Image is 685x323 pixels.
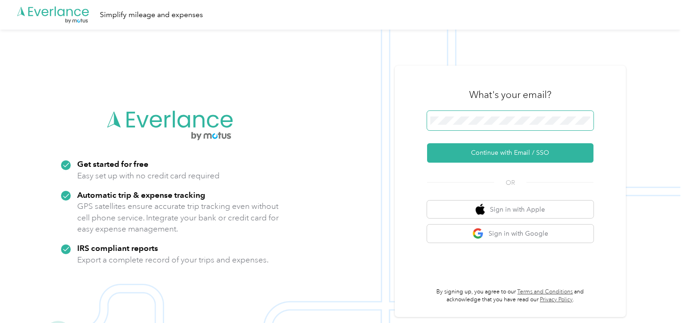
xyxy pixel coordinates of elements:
[77,254,269,266] p: Export a complete record of your trips and expenses.
[77,159,148,169] strong: Get started for free
[518,288,573,295] a: Terms and Conditions
[77,170,220,182] p: Easy set up with no credit card required
[472,228,484,239] img: google logo
[100,9,203,21] div: Simplify mileage and expenses
[427,288,593,304] p: By signing up, you agree to our and acknowledge that you have read our .
[469,88,551,101] h3: What's your email?
[77,201,279,235] p: GPS satellites ensure accurate trip tracking even without cell phone service. Integrate your bank...
[427,143,593,163] button: Continue with Email / SSO
[77,190,205,200] strong: Automatic trip & expense tracking
[427,225,593,243] button: google logoSign in with Google
[476,204,485,215] img: apple logo
[540,296,573,303] a: Privacy Policy
[494,178,526,188] span: OR
[427,201,593,219] button: apple logoSign in with Apple
[77,243,158,253] strong: IRS compliant reports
